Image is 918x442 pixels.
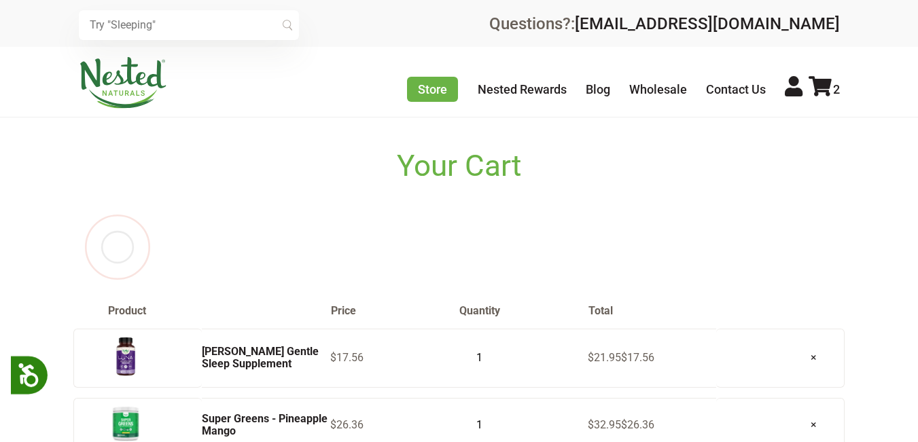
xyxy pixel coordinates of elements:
a: × [800,407,828,442]
span: $17.56 [621,351,654,364]
th: Product [73,304,331,318]
div: Questions?: [489,16,840,32]
a: 2 [809,82,840,96]
span: 2 [833,82,840,96]
span: $26.36 [621,418,654,431]
a: Blog [586,82,610,96]
span: $32.95 [588,418,654,431]
span: $17.56 [330,351,364,364]
a: Wholesale [629,82,687,96]
a: [PERSON_NAME] Gentle Sleep Supplement [202,345,319,370]
img: LUNA Gentle Sleep Supplement - USA [109,335,143,379]
h1: Your Cart [73,149,845,183]
a: Store [407,77,458,102]
th: Total [588,304,716,318]
a: × [800,340,828,375]
th: Quantity [459,304,587,318]
img: loader_new.svg [73,203,162,291]
span: $21.95 [588,351,654,364]
input: Try "Sleeping" [79,10,299,40]
th: Price [330,304,459,318]
a: [EMAIL_ADDRESS][DOMAIN_NAME] [575,14,840,33]
a: Contact Us [706,82,766,96]
a: Super Greens - Pineapple Mango [202,412,328,437]
span: $26.36 [330,418,364,431]
a: Nested Rewards [478,82,567,96]
img: Nested Naturals [79,57,167,109]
